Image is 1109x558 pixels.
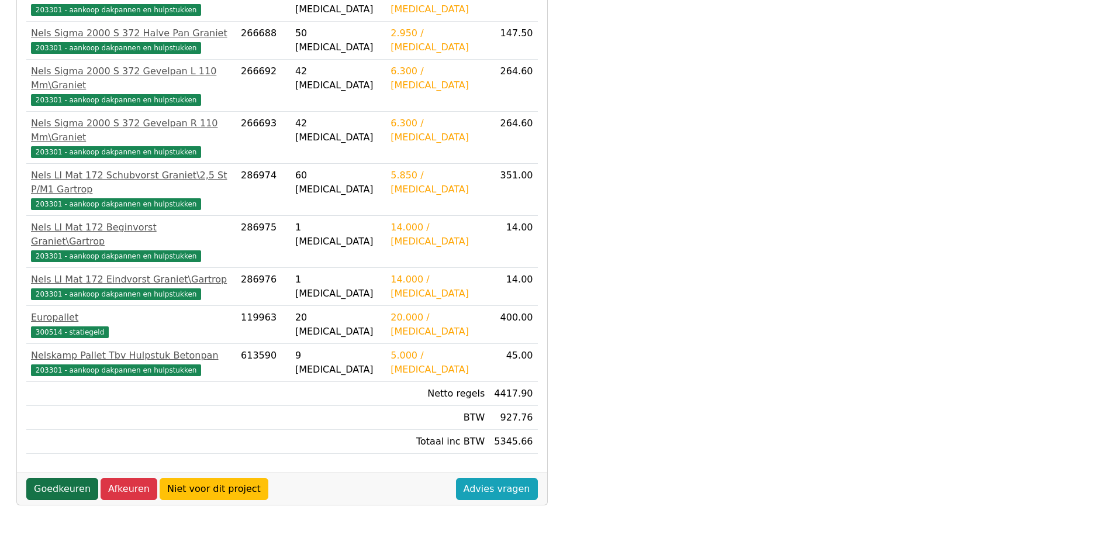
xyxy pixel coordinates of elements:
[31,64,232,92] div: Nels Sigma 2000 S 372 Gevelpan L 110 Mm\Graniet
[489,164,537,216] td: 351.00
[31,116,232,144] div: Nels Sigma 2000 S 372 Gevelpan R 110 Mm\Graniet
[489,382,537,406] td: 4417.90
[236,60,291,112] td: 266692
[295,116,381,144] div: 42 [MEDICAL_DATA]
[31,349,232,363] div: Nelskamp Pallet Tbv Hulpstuk Betonpan
[236,306,291,344] td: 119963
[31,116,232,159] a: Nels Sigma 2000 S 372 Gevelpan R 110 Mm\Graniet203301 - aankoop dakpannen en hulpstukken
[26,478,98,500] a: Goedkeuren
[31,168,232,197] div: Nels Ll Mat 172 Schubvorst Graniet\2,5 St P/M1 Gartrop
[31,146,201,158] span: 203301 - aankoop dakpannen en hulpstukken
[489,112,537,164] td: 264.60
[236,216,291,268] td: 286975
[391,349,485,377] div: 5.000 / [MEDICAL_DATA]
[236,344,291,382] td: 613590
[31,288,201,300] span: 203301 - aankoop dakpannen en hulpstukken
[160,478,268,500] a: Niet voor dit project
[489,22,537,60] td: 147.50
[31,349,232,377] a: Nelskamp Pallet Tbv Hulpstuk Betonpan203301 - aankoop dakpannen en hulpstukken
[489,406,537,430] td: 927.76
[391,26,485,54] div: 2.950 / [MEDICAL_DATA]
[31,26,232,40] div: Nels Sigma 2000 S 372 Halve Pan Graniet
[456,478,538,500] a: Advies vragen
[391,64,485,92] div: 6.300 / [MEDICAL_DATA]
[31,26,232,54] a: Nels Sigma 2000 S 372 Halve Pan Graniet203301 - aankoop dakpannen en hulpstukken
[489,216,537,268] td: 14.00
[295,221,381,249] div: 1 [MEDICAL_DATA]
[31,221,232,263] a: Nels Ll Mat 172 Beginvorst Graniet\Gartrop203301 - aankoop dakpannen en hulpstukken
[31,326,109,338] span: 300514 - statiegeld
[31,168,232,211] a: Nels Ll Mat 172 Schubvorst Graniet\2,5 St P/M1 Gartrop203301 - aankoop dakpannen en hulpstukken
[295,168,381,197] div: 60 [MEDICAL_DATA]
[391,273,485,301] div: 14.000 / [MEDICAL_DATA]
[236,268,291,306] td: 286976
[31,198,201,210] span: 203301 - aankoop dakpannen en hulpstukken
[391,116,485,144] div: 6.300 / [MEDICAL_DATA]
[489,430,537,454] td: 5345.66
[391,311,485,339] div: 20.000 / [MEDICAL_DATA]
[295,64,381,92] div: 42 [MEDICAL_DATA]
[31,4,201,16] span: 203301 - aankoop dakpannen en hulpstukken
[391,221,485,249] div: 14.000 / [MEDICAL_DATA]
[236,22,291,60] td: 266688
[101,478,157,500] a: Afkeuren
[31,273,232,287] div: Nels Ll Mat 172 Eindvorst Graniet\Gartrop
[295,273,381,301] div: 1 [MEDICAL_DATA]
[31,42,201,54] span: 203301 - aankoop dakpannen en hulpstukken
[31,221,232,249] div: Nels Ll Mat 172 Beginvorst Graniet\Gartrop
[295,311,381,339] div: 20 [MEDICAL_DATA]
[31,311,232,325] div: Europallet
[489,344,537,382] td: 45.00
[391,168,485,197] div: 5.850 / [MEDICAL_DATA]
[31,311,232,339] a: Europallet300514 - statiegeld
[31,273,232,301] a: Nels Ll Mat 172 Eindvorst Graniet\Gartrop203301 - aankoop dakpannen en hulpstukken
[295,26,381,54] div: 50 [MEDICAL_DATA]
[31,250,201,262] span: 203301 - aankoop dakpannen en hulpstukken
[31,64,232,106] a: Nels Sigma 2000 S 372 Gevelpan L 110 Mm\Graniet203301 - aankoop dakpannen en hulpstukken
[295,349,381,377] div: 9 [MEDICAL_DATA]
[236,164,291,216] td: 286974
[386,406,489,430] td: BTW
[386,382,489,406] td: Netto regels
[489,60,537,112] td: 264.60
[31,94,201,106] span: 203301 - aankoop dakpannen en hulpstukken
[236,112,291,164] td: 266693
[489,306,537,344] td: 400.00
[489,268,537,306] td: 14.00
[386,430,489,454] td: Totaal inc BTW
[31,364,201,376] span: 203301 - aankoop dakpannen en hulpstukken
